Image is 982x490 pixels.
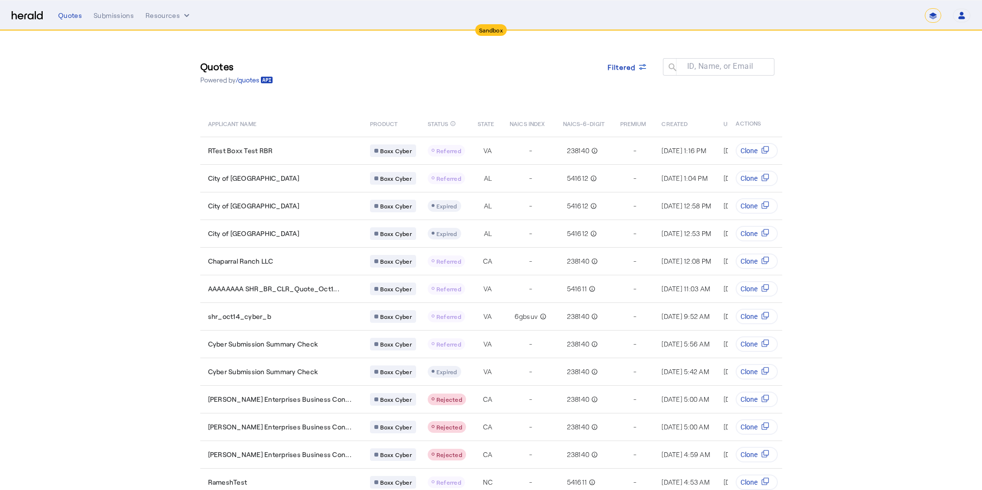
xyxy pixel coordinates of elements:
[529,395,532,404] span: -
[620,118,646,128] span: PREMIUM
[529,450,532,459] span: -
[661,285,710,293] span: [DATE] 11:03 AM
[380,257,412,265] span: Boxx Cyber
[589,422,598,432] mat-icon: info_outline
[600,58,655,76] button: Filtered
[529,174,532,183] span: -
[436,313,461,320] span: Referred
[380,313,412,320] span: Boxx Cyber
[436,147,461,154] span: Referred
[567,450,590,459] span: 238140
[736,474,778,490] button: Clone
[436,479,461,486] span: Referred
[483,339,492,349] span: VA
[724,395,770,403] span: [DATE] 5:01 AM
[567,146,590,156] span: 238140
[208,201,299,211] span: City of [GEOGRAPHIC_DATA]
[436,285,461,292] span: Referred
[724,174,769,182] span: [DATE] 1:05 PM
[588,201,597,211] mat-icon: info_outline
[208,118,257,128] span: APPLICANT NAME
[208,229,299,238] span: City of [GEOGRAPHIC_DATA]
[633,201,636,211] span: -
[741,146,758,156] span: Clone
[483,256,493,266] span: CA
[529,477,532,487] span: -
[724,229,770,237] span: [DATE] 1:24 PM
[529,284,532,294] span: -
[741,477,758,487] span: Clone
[380,478,412,486] span: Boxx Cyber
[208,146,273,156] span: RTest Boxx Test RBR
[380,368,412,376] span: Boxx Cyber
[736,143,778,158] button: Clone
[741,256,758,266] span: Clone
[741,422,758,432] span: Clone
[529,422,532,432] span: -
[12,11,43,20] img: Herald Logo
[661,340,709,348] span: [DATE] 5:56 AM
[589,312,598,321] mat-icon: info_outline
[661,395,709,403] span: [DATE] 5:00 AM
[567,422,590,432] span: 238140
[380,230,412,237] span: Boxx Cyber
[370,118,398,128] span: PRODUCT
[736,364,778,379] button: Clone
[475,24,507,36] div: Sandbox
[736,281,778,297] button: Clone
[741,229,758,238] span: Clone
[633,146,636,156] span: -
[741,312,758,321] span: Clone
[663,62,679,74] mat-icon: search
[736,226,778,241] button: Clone
[380,395,412,403] span: Boxx Cyber
[567,367,590,377] span: 238140
[450,118,456,129] mat-icon: info_outline
[661,423,709,431] span: [DATE] 5:00 AM
[380,285,412,293] span: Boxx Cyber
[483,312,492,321] span: VA
[724,450,772,458] span: [DATE] 4:59 AM
[484,201,492,211] span: AL
[380,423,412,431] span: Boxx Cyber
[567,284,587,294] span: 541611
[736,198,778,214] button: Clone
[588,229,597,238] mat-icon: info_outline
[661,450,710,458] span: [DATE] 4:59 AM
[741,201,758,211] span: Clone
[208,284,339,294] span: AAAAAAAA SHR_BR_CLR_Quote_Oct1...
[145,11,192,20] button: Resources dropdown menu
[587,477,596,487] mat-icon: info_outline
[724,118,749,128] span: UPDATED
[633,339,636,349] span: -
[633,367,636,377] span: -
[515,312,538,321] span: 6gbsuv
[567,339,590,349] span: 238140
[208,174,299,183] span: City of [GEOGRAPHIC_DATA]
[741,395,758,404] span: Clone
[567,229,589,238] span: 541612
[589,256,598,266] mat-icon: info_outline
[510,118,545,128] span: NAICS INDEX
[380,202,412,210] span: Boxx Cyber
[436,368,457,375] span: Expired
[436,396,462,403] span: Rejected
[736,253,778,269] button: Clone
[208,422,352,432] span: [PERSON_NAME] Enterprises Business Con...
[724,202,770,210] span: [DATE] 1:04 PM
[208,312,271,321] span: shr_oct14_cyber_b
[436,341,461,348] span: Referred
[436,203,457,209] span: Expired
[633,312,636,321] span: -
[633,229,636,238] span: -
[741,284,758,294] span: Clone
[661,478,709,486] span: [DATE] 4:53 AM
[633,284,636,294] span: -
[529,367,532,377] span: -
[589,395,598,404] mat-icon: info_outline
[484,174,492,183] span: AL
[208,339,319,349] span: Cyber Submission Summary Check
[741,174,758,183] span: Clone
[436,258,461,265] span: Referred
[724,423,771,431] span: [DATE] 5:00 AM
